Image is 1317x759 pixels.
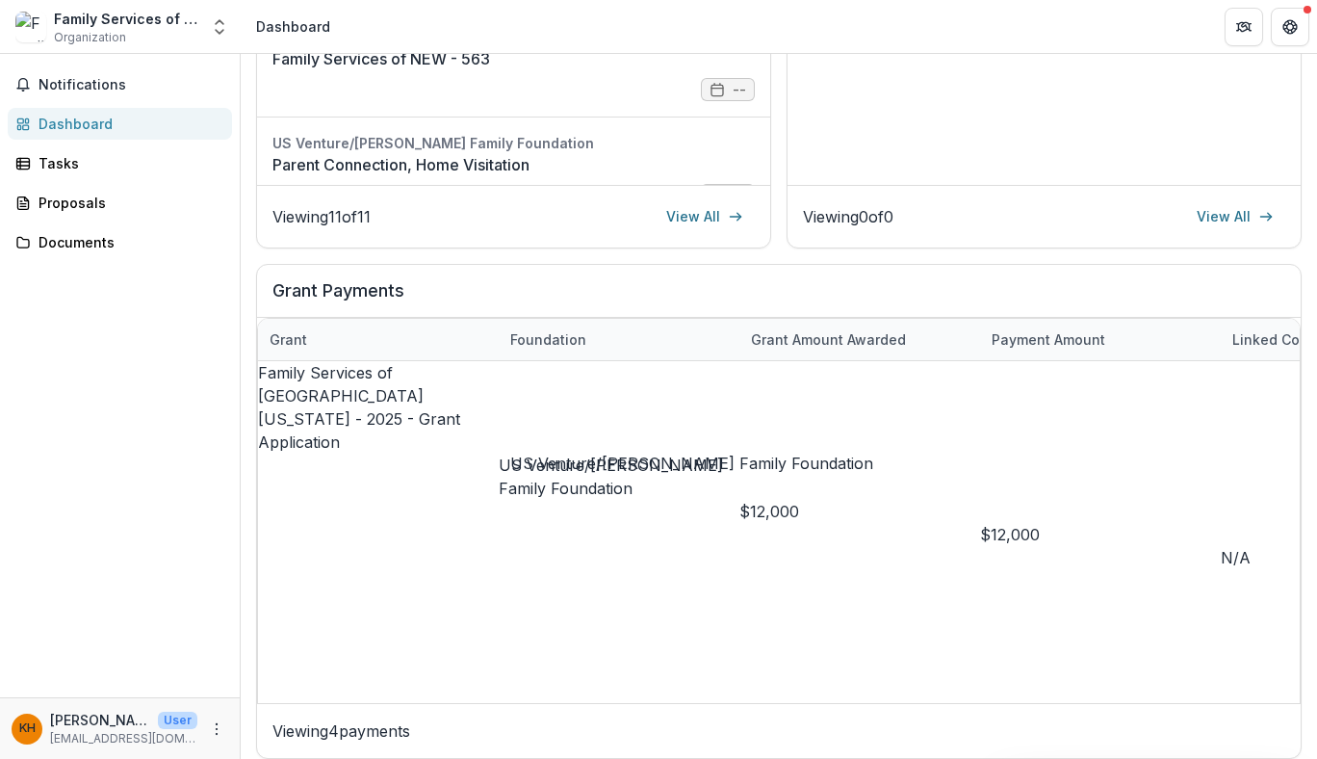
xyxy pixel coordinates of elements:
[39,232,217,252] div: Documents
[39,193,217,213] div: Proposals
[15,12,46,42] img: Family Services of Northeast Wisconsin
[272,47,755,70] a: Family Services of NEW - 563
[206,8,233,46] button: Open entity switcher
[272,205,371,228] p: Viewing 11 of 11
[980,319,1221,360] div: Payment Amount
[8,187,232,219] a: Proposals
[258,319,499,360] div: Grant
[655,201,755,232] a: View All
[739,319,980,360] div: Grant amount awarded
[258,363,460,452] a: Family Services of [GEOGRAPHIC_DATA][US_STATE] - 2025 - Grant Application
[510,452,873,475] p: US Venture/[PERSON_NAME] Family Foundation
[272,280,1285,317] h2: Grant Payments
[256,16,330,37] div: Dashboard
[39,77,224,93] span: Notifications
[8,69,232,100] button: Notifications
[980,329,1117,350] div: Payment Amount
[248,13,338,40] nav: breadcrumb
[39,153,217,173] div: Tasks
[258,329,319,350] div: Grant
[205,718,228,741] button: More
[803,205,893,228] p: Viewing 0 of 0
[50,730,197,747] p: [EMAIL_ADDRESS][DOMAIN_NAME]
[980,523,1221,546] div: $12,000
[8,147,232,179] a: Tasks
[54,9,198,29] div: Family Services of [GEOGRAPHIC_DATA][US_STATE]
[39,114,217,134] div: Dashboard
[54,29,126,46] span: Organization
[272,153,755,176] a: Parent Connection, Home Visitation
[272,720,1285,743] p: Viewing 4 payments
[1185,201,1285,232] a: View All
[499,319,739,360] div: Foundation
[8,108,232,140] a: Dashboard
[499,454,739,500] p: US Venture/[PERSON_NAME] Family Foundation
[50,710,150,730] p: [PERSON_NAME]
[1225,8,1263,46] button: Partners
[19,722,36,735] div: Kelly Hinz
[739,500,980,523] div: $12,000
[8,226,232,258] a: Documents
[158,712,197,729] p: User
[1221,546,1251,569] button: N/A
[499,329,598,350] div: Foundation
[1271,8,1309,46] button: Get Help
[739,329,917,350] div: Grant amount awarded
